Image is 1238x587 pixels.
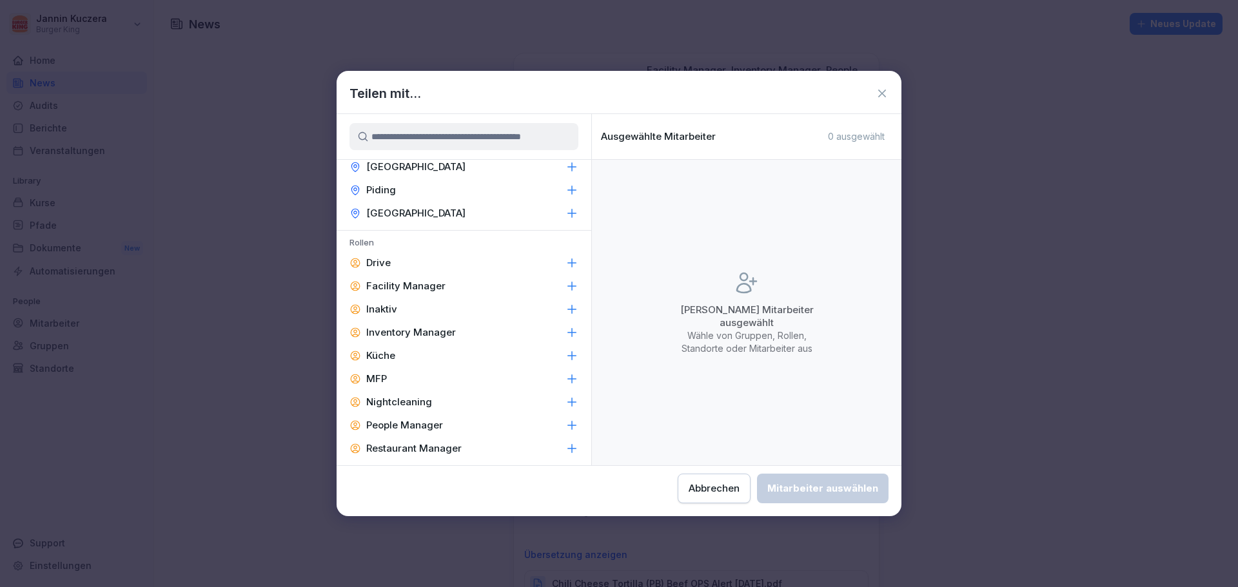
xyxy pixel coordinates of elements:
p: [PERSON_NAME] Mitarbeiter ausgewählt [669,303,824,329]
p: [GEOGRAPHIC_DATA] [366,160,466,173]
p: Nightcleaning [366,396,432,409]
h1: Teilen mit... [349,84,421,103]
p: Ausgewählte Mitarbeiter [601,131,716,142]
div: Mitarbeiter auswählen [767,481,878,496]
p: People Manager [366,419,443,432]
p: Inaktiv [366,303,397,316]
p: Inventory Manager [366,326,456,339]
p: Rollen [337,237,591,251]
div: Abbrechen [689,481,740,496]
p: [GEOGRAPHIC_DATA] [366,207,466,220]
p: Piding [366,184,396,197]
p: Küche [366,349,395,362]
p: Facility Manager [366,280,446,293]
p: MFP [366,372,387,385]
p: Drive [366,256,391,269]
p: 0 ausgewählt [828,131,885,142]
button: Mitarbeiter auswählen [757,474,889,503]
p: Restaurant Manager [366,442,462,455]
p: Wähle von Gruppen, Rollen, Standorte oder Mitarbeiter aus [669,329,824,355]
button: Abbrechen [678,474,751,503]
